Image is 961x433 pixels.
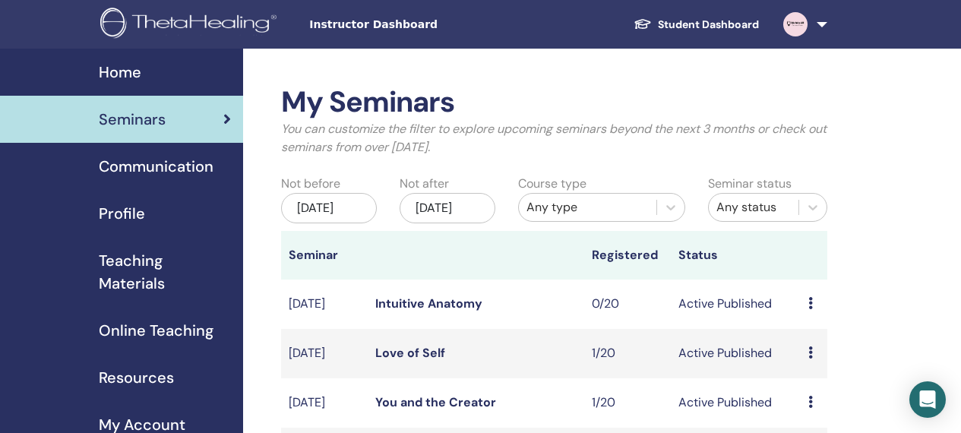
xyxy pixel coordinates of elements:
[99,108,166,131] span: Seminars
[281,85,827,120] h2: My Seminars
[281,378,368,428] td: [DATE]
[716,198,791,216] div: Any status
[584,329,671,378] td: 1/20
[281,120,827,156] p: You can customize the filter to explore upcoming seminars beyond the next 3 months or check out s...
[584,378,671,428] td: 1/20
[708,175,792,193] label: Seminar status
[400,175,449,193] label: Not after
[281,231,368,280] th: Seminar
[671,378,801,428] td: Active Published
[783,12,808,36] img: default.jpg
[99,319,213,342] span: Online Teaching
[526,198,649,216] div: Any type
[309,17,537,33] span: Instructor Dashboard
[281,175,340,193] label: Not before
[671,231,801,280] th: Status
[634,17,652,30] img: graduation-cap-white.svg
[584,231,671,280] th: Registered
[518,175,586,193] label: Course type
[671,280,801,329] td: Active Published
[671,329,801,378] td: Active Published
[99,366,174,389] span: Resources
[400,193,495,223] div: [DATE]
[375,345,445,361] a: Love of Self
[99,155,213,178] span: Communication
[621,11,771,39] a: Student Dashboard
[99,249,231,295] span: Teaching Materials
[99,202,145,225] span: Profile
[281,280,368,329] td: [DATE]
[909,381,946,418] div: Open Intercom Messenger
[99,61,141,84] span: Home
[281,329,368,378] td: [DATE]
[100,8,282,42] img: logo.png
[584,280,671,329] td: 0/20
[375,296,482,311] a: Intuitive Anatomy
[375,394,496,410] a: You and the Creator
[281,193,377,223] div: [DATE]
